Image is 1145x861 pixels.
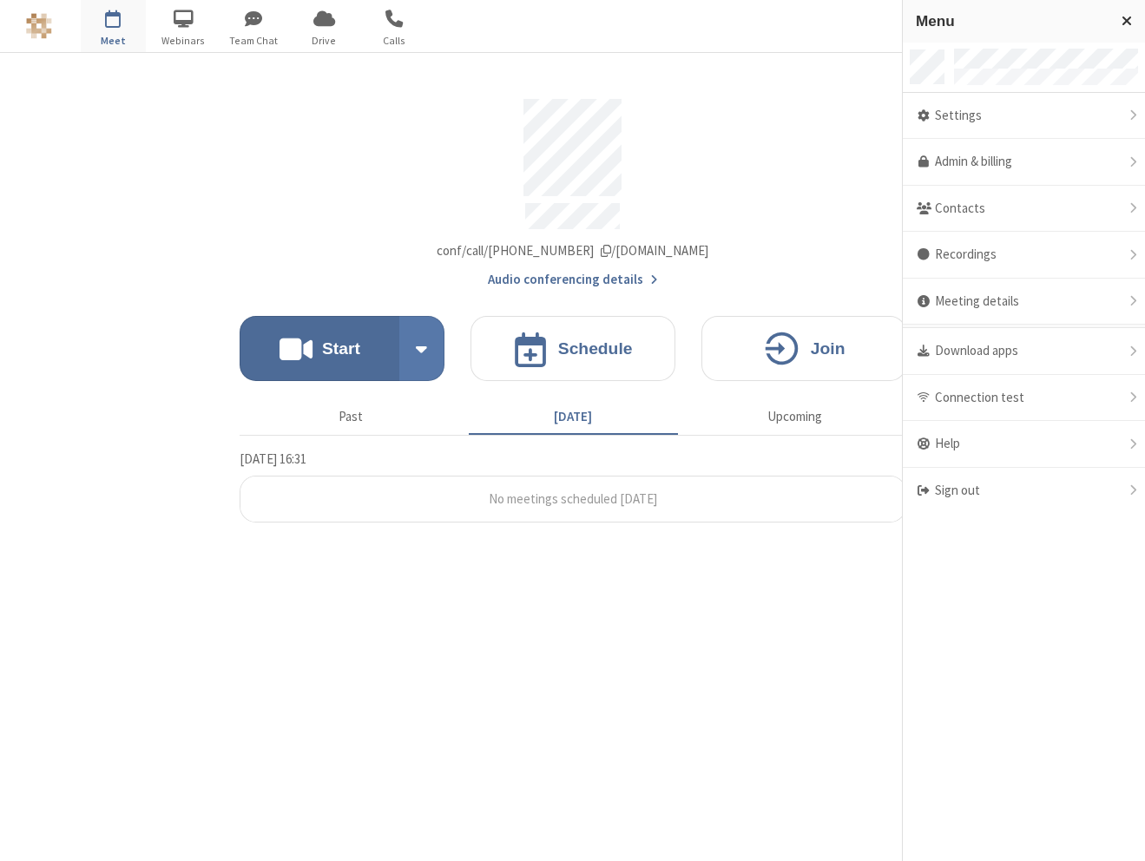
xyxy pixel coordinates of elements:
iframe: Chat [1102,816,1132,849]
h3: Menu [916,13,1106,30]
div: Start conference options [399,316,444,381]
div: Sign out [903,468,1145,514]
button: Past [246,400,455,433]
button: Start [240,316,400,381]
div: Recordings [903,232,1145,279]
button: Copy my meeting room linkCopy my meeting room link [437,241,708,261]
span: Drive [292,33,357,49]
div: Contacts [903,186,1145,233]
div: Meeting details [903,279,1145,325]
div: Help [903,421,1145,468]
div: Download apps [903,328,1145,375]
button: [DATE] [468,400,677,433]
span: [DATE] 16:31 [240,450,306,467]
div: Settings [903,93,1145,140]
button: Audio conferencing details [488,270,657,290]
button: Join [701,316,906,381]
section: Today's Meetings [240,449,906,523]
span: Team Chat [221,33,286,49]
button: Schedule [471,316,675,381]
span: Calls [362,33,427,49]
span: Copy my meeting room link [437,242,708,259]
h4: Schedule [558,340,633,357]
span: Meet [81,33,146,49]
span: Webinars [151,33,216,49]
a: Admin & billing [903,139,1145,186]
div: Connection test [903,375,1145,422]
h4: Start [322,340,360,357]
button: Upcoming [690,400,899,433]
span: No meetings scheduled [DATE] [489,490,657,507]
h4: Join [811,340,846,357]
section: Account details [240,86,906,290]
img: Pet Store NEW [26,13,52,39]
